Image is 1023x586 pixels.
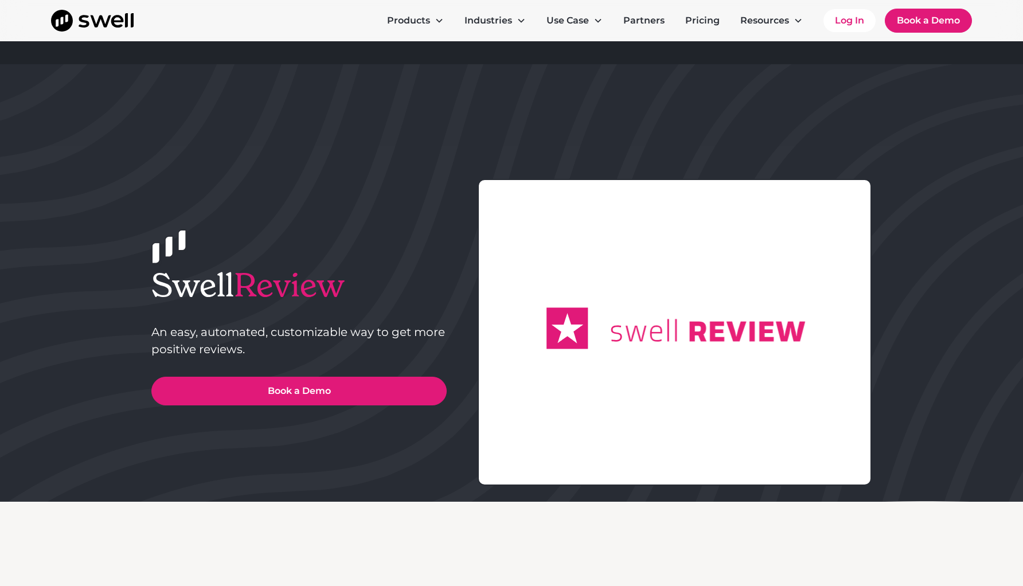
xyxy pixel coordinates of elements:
[885,9,972,33] a: Book a Demo
[676,9,729,32] a: Pricing
[611,319,677,342] g: swell
[151,266,447,304] h1: Swell
[731,9,812,32] div: Resources
[690,322,806,342] g: REVIEW
[455,9,535,32] div: Industries
[378,9,453,32] div: Products
[151,377,447,405] a: Book a Demo
[537,9,612,32] div: Use Case
[464,14,512,28] div: Industries
[740,14,789,28] div: Resources
[546,14,589,28] div: Use Case
[823,9,876,32] a: Log In
[51,10,134,32] a: home
[151,323,447,358] p: An easy, automated, customizable way to get more positive reviews.
[614,9,674,32] a: Partners
[387,14,430,28] div: Products
[234,265,345,306] span: Review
